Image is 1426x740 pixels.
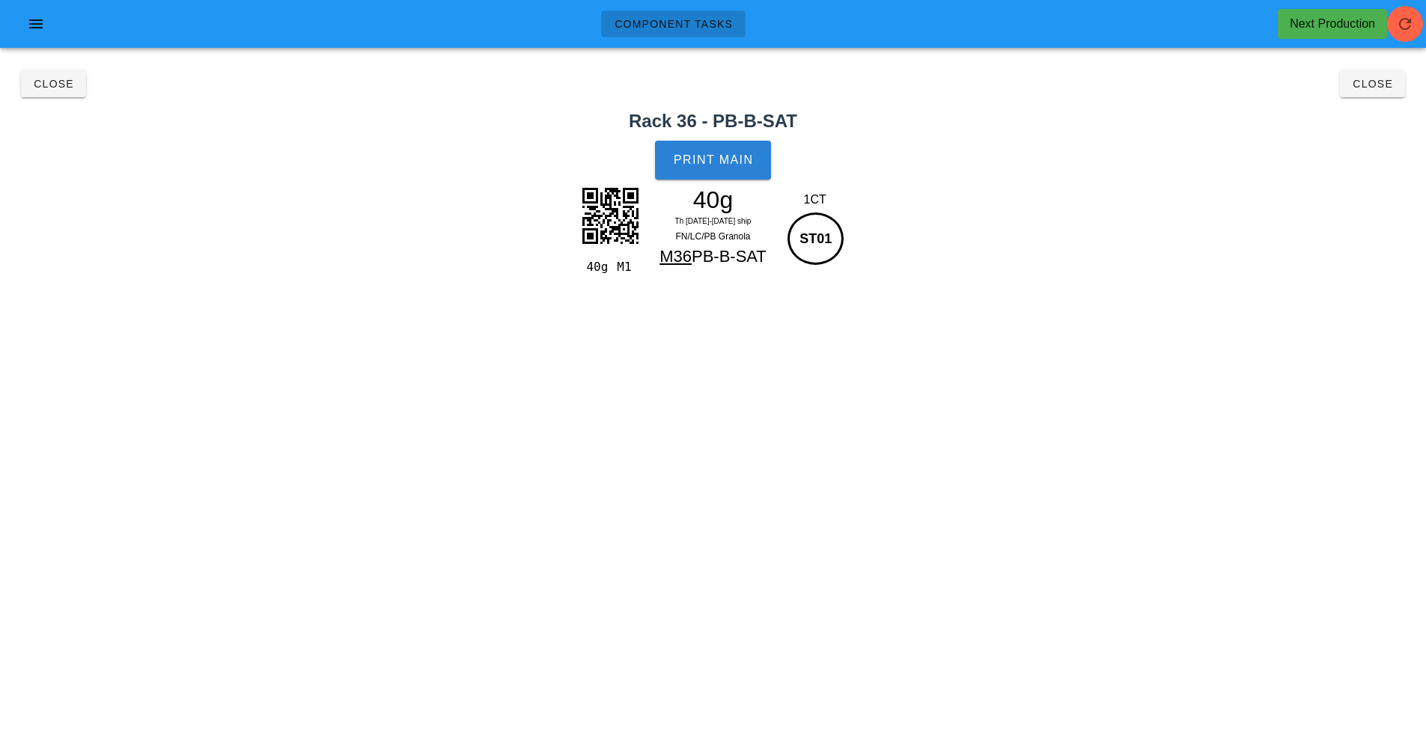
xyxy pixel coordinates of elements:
[1352,78,1393,90] span: Close
[601,10,746,37] a: Component Tasks
[33,78,74,90] span: Close
[675,217,752,225] span: Th [DATE]-[DATE] ship
[692,247,767,266] span: PB-B-SAT
[21,70,86,97] button: Close
[1290,15,1375,33] div: Next Production
[648,189,778,211] div: 40g
[784,191,846,209] div: 1CT
[614,18,733,30] span: Component Tasks
[673,153,754,167] span: Print Main
[573,178,648,253] img: mb86qewJrpDX6ZmSLJLxtskhYEJyuI19yoSMQZtzbEJyuI19yoSMQZtzbEJyuI19yoSMQZtzbEJyuI19yoSMQZtzbEJyuI19y...
[580,257,611,277] div: 40g
[655,141,770,180] button: Print Main
[648,229,778,244] div: FN/LC/PB Granola
[9,108,1417,135] h2: Rack 36 - PB-B-SAT
[611,257,642,277] div: M1
[787,212,844,265] div: ST01
[659,247,692,266] span: M36
[1340,70,1405,97] button: Close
